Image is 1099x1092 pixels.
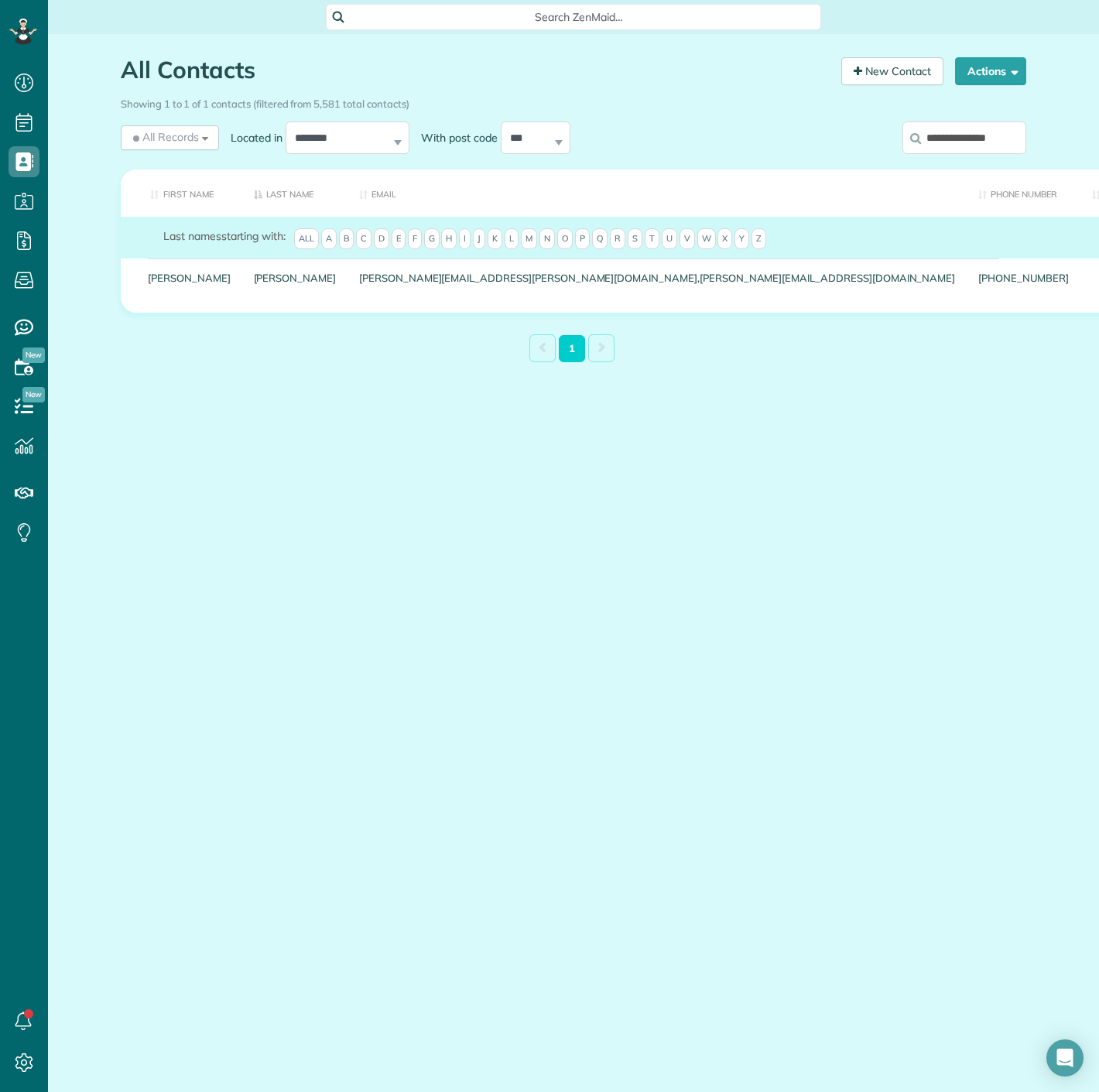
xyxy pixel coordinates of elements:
span: All [294,228,319,250]
th: Email: activate to sort column ascending [348,169,967,217]
span: J [473,228,485,250]
a: New Contact [841,57,943,85]
span: I [459,228,471,250]
a: [PERSON_NAME] [254,272,337,283]
a: [PERSON_NAME] [148,272,231,283]
span: D [374,228,389,250]
span: H [441,228,457,250]
span: New [22,387,45,402]
label: Located in [219,130,286,145]
span: U [662,228,677,250]
span: Q [592,228,608,250]
span: A [321,228,337,250]
span: T [645,228,659,250]
span: Z [751,228,766,250]
a: 1 [559,335,585,362]
div: Showing 1 to 1 of 1 contacts (filtered from 5,581 total contacts) [121,91,1026,111]
span: M [521,228,537,250]
span: New [22,347,45,363]
th: First Name: activate to sort column ascending [121,169,242,217]
div: [PHONE_NUMBER] [967,258,1080,297]
span: Last names [163,229,221,243]
span: L [505,228,519,250]
span: All Records [130,129,199,145]
span: E [392,228,406,250]
span: P [575,228,590,250]
div: Open Intercom Messenger [1046,1039,1084,1077]
span: G [424,228,440,250]
span: N [539,228,555,250]
th: Last Name: activate to sort column descending [242,169,348,217]
span: K [488,228,502,250]
span: S [628,228,642,250]
h1: All Contacts [121,57,830,83]
span: Y [734,228,749,250]
label: With post code [409,130,501,145]
button: Actions [955,57,1026,85]
span: F [408,228,422,250]
span: W [697,228,716,250]
span: B [339,228,354,250]
div: [PERSON_NAME][EMAIL_ADDRESS][PERSON_NAME][DOMAIN_NAME],[PERSON_NAME][EMAIL_ADDRESS][DOMAIN_NAME] [348,258,967,297]
span: V [680,228,695,250]
th: Phone number: activate to sort column ascending [967,169,1080,217]
span: O [557,228,573,250]
span: R [610,228,625,250]
label: starting with: [163,228,286,244]
span: X [717,228,732,250]
span: C [356,228,371,250]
